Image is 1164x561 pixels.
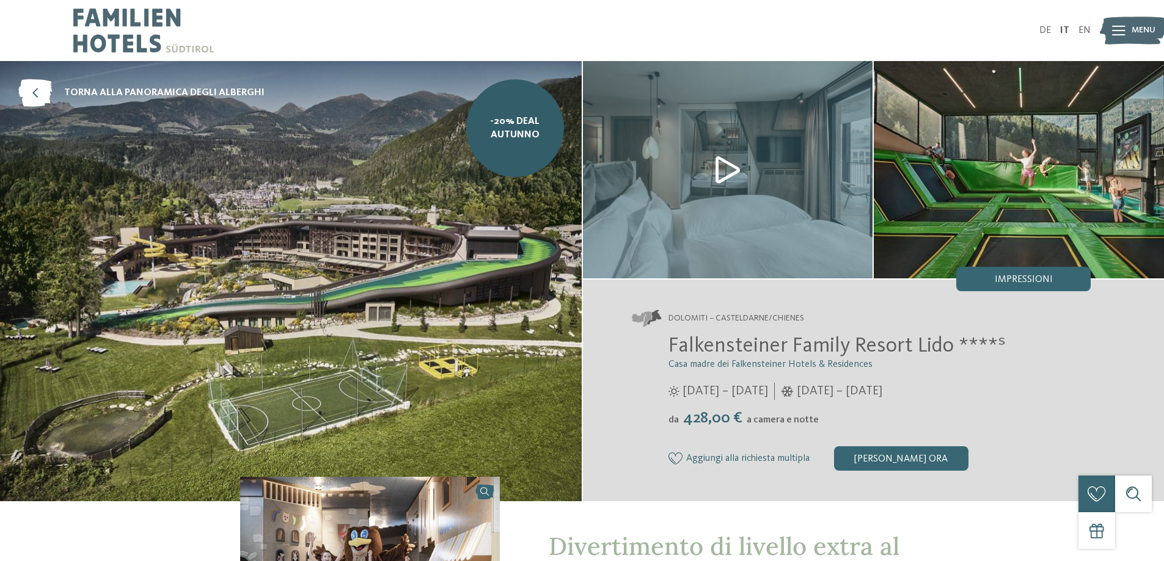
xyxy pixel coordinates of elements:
[668,360,873,369] span: Casa madre dei Falkensteiner Hotels & Residences
[834,446,968,471] div: [PERSON_NAME] ora
[995,275,1053,284] span: Impressioni
[797,383,882,400] span: [DATE] – [DATE]
[1039,26,1051,35] a: DE
[680,410,745,426] span: 428,00 €
[466,79,564,177] a: -20% Deal Autunno
[874,61,1164,278] img: Il family hotel a Chienes dal fascino particolare
[1078,26,1091,35] a: EN
[583,61,873,278] img: Il family hotel a Chienes dal fascino particolare
[668,415,679,425] span: da
[686,454,810,465] span: Aggiungi alla richiesta multipla
[1132,24,1155,37] span: Menu
[475,115,555,142] span: -20% Deal Autunno
[683,383,768,400] span: [DATE] – [DATE]
[668,335,1006,357] span: Falkensteiner Family Resort Lido ****ˢ
[64,86,265,100] span: torna alla panoramica degli alberghi
[668,313,804,325] span: Dolomiti – Casteldarne/Chienes
[18,79,265,107] a: torna alla panoramica degli alberghi
[668,386,679,397] i: Orari d'apertura estate
[781,386,794,397] i: Orari d'apertura inverno
[747,415,819,425] span: a camera e notte
[1060,26,1069,35] a: IT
